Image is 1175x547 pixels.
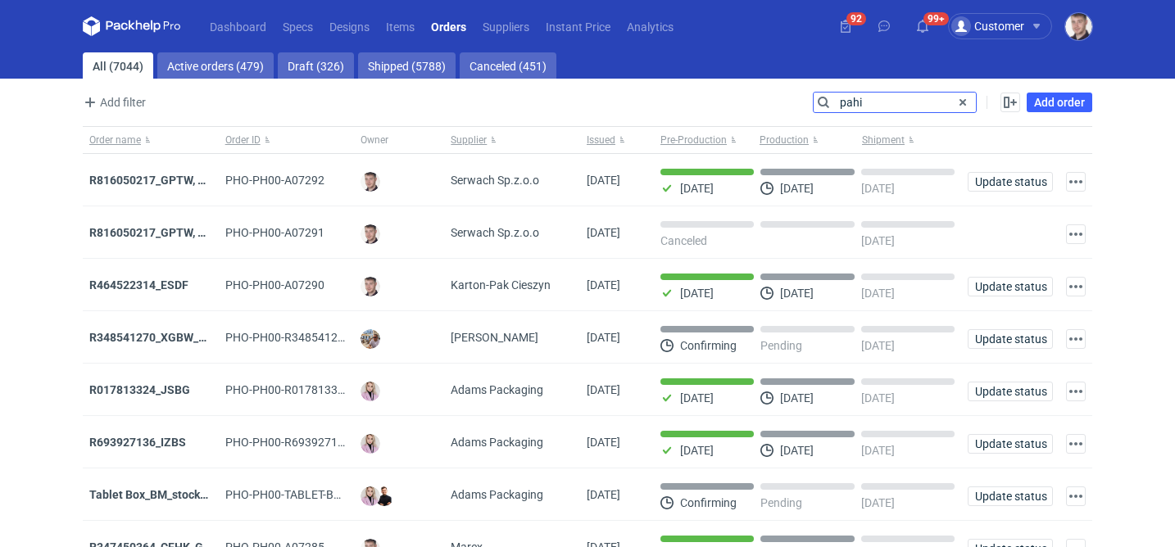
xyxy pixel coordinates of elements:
span: Update status [975,333,1046,345]
img: Maciej Sikora [361,224,380,244]
span: Update status [975,281,1046,292]
p: [DATE] [780,444,814,457]
span: PHO-PH00-R017813324_JSBG [225,383,384,396]
p: [DATE] [680,444,714,457]
p: Confirming [680,339,737,352]
button: Actions [1066,277,1086,296]
button: 99+ [910,13,936,39]
button: Issued [580,127,654,153]
p: [DATE] [861,287,895,300]
span: PHO-PH00-R693927136_IZBS [225,436,379,449]
img: Tomasz Kubiak [374,486,394,506]
p: [DATE] [680,391,714,405]
span: PHO-PH00-TABLET-BOX_BM_STOCK_TEST-RUN [225,488,468,501]
img: Klaudia Wiśniewska [361,434,380,454]
span: 25/09/2025 [587,383,620,396]
a: R464522314_ESDF [89,278,188,292]
p: [DATE] [861,391,895,405]
span: Serwach Sp.z.o.o [451,172,539,188]
button: Order name [83,127,219,153]
a: Active orders (479) [157,52,274,79]
a: Designs [321,16,378,36]
button: Production [756,127,859,153]
span: Order ID [225,133,261,147]
div: Customer [951,16,1024,36]
button: Update status [968,277,1053,296]
span: [PERSON_NAME] [451,329,538,346]
p: Pending [760,496,802,509]
a: R348541270_XGBW_AYKT [89,331,227,344]
span: Issued [587,133,615,147]
a: Shipped (5788) [358,52,456,79]
img: Klaudia Wiśniewska [361,486,380,506]
p: [DATE] [861,234,895,247]
a: Orders [423,16,474,36]
a: Canceled (451) [460,52,556,79]
span: Adams Packaging [451,486,543,503]
div: Adams Packaging [444,416,580,468]
a: Add order [1027,93,1092,112]
button: Update status [968,172,1053,192]
span: 25/09/2025 [587,488,620,501]
button: Actions [1066,224,1086,244]
button: Actions [1066,486,1086,506]
button: 92 [832,13,859,39]
button: Actions [1066,434,1086,454]
span: 25/09/2025 [587,436,620,449]
input: Search [814,93,976,112]
span: Serwach Sp.z.o.o [451,224,539,241]
button: Supplier [444,127,580,153]
div: Karton-Pak Cieszyn [444,259,580,311]
button: Actions [1066,172,1086,192]
a: R017813324_JSBG [89,383,190,396]
span: Update status [975,386,1046,397]
span: Owner [361,133,388,147]
p: Canceled [660,234,707,247]
span: Update status [975,490,1046,502]
a: R816050217_GPTW, RYGK' [89,174,229,187]
span: Shipment [862,133,905,147]
span: Update status [975,438,1046,450]
img: Maciej Sikora [361,277,380,296]
p: [DATE] [680,182,714,195]
div: Serwach Sp.z.o.o [444,206,580,259]
a: Items [378,16,423,36]
span: Add filter [80,93,146,112]
a: R693927136_IZBS [89,436,186,449]
span: 26/09/2025 [587,331,620,344]
img: Maciej Sikora [361,172,380,192]
span: PHO-PH00-R348541270_XGBW_AYKT [225,331,420,344]
a: Dashboard [202,16,274,36]
div: Adams Packaging [444,364,580,416]
p: [DATE] [861,496,895,509]
span: 26/09/2025 [587,226,620,239]
span: PHO-PH00-A07290 [225,278,324,292]
a: All (7044) [83,52,153,79]
span: Supplier [451,133,487,147]
button: Update status [968,434,1053,454]
p: [DATE] [780,182,814,195]
button: Update status [968,329,1053,349]
a: Suppliers [474,16,538,36]
p: [DATE] [780,287,814,300]
span: Adams Packaging [451,382,543,398]
span: 26/09/2025 [587,278,620,292]
div: Werner Kenkel [444,311,580,364]
a: R816050217_GPTW, RYGK [89,226,228,239]
p: [DATE] [861,182,895,195]
div: Adams Packaging [444,468,580,521]
span: Order name [89,133,141,147]
span: Production [760,133,809,147]
button: Add filter [79,93,147,112]
a: Tablet Box_BM_stock_TEST RUN [89,488,259,501]
div: Maciej Sikora [1065,13,1092,40]
button: Pre-Production [654,127,756,153]
svg: Packhelp Pro [83,16,181,36]
a: Instant Price [538,16,619,36]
